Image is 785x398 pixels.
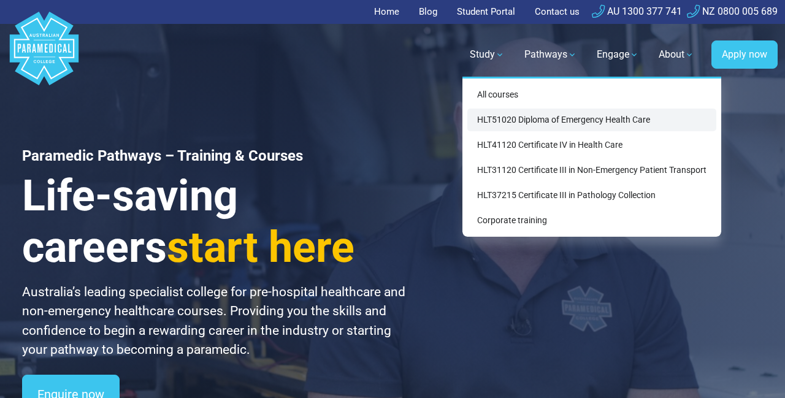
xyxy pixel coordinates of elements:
[167,222,354,272] span: start here
[22,170,407,273] h3: Life-saving careers
[22,283,407,360] p: Australia’s leading specialist college for pre-hospital healthcare and non-emergency healthcare c...
[467,159,716,182] a: HLT31120 Certificate III in Non-Emergency Patient Transport
[467,109,716,131] a: HLT51020 Diploma of Emergency Health Care
[462,77,721,237] div: Study
[467,209,716,232] a: Corporate training
[711,40,778,69] a: Apply now
[592,6,682,17] a: AU 1300 377 741
[517,37,584,72] a: Pathways
[22,147,407,165] h1: Paramedic Pathways – Training & Courses
[7,24,81,86] a: Australian Paramedical College
[467,134,716,156] a: HLT41120 Certificate IV in Health Care
[467,83,716,106] a: All courses
[462,37,512,72] a: Study
[651,37,702,72] a: About
[589,37,646,72] a: Engage
[467,184,716,207] a: HLT37215 Certificate III in Pathology Collection
[687,6,778,17] a: NZ 0800 005 689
